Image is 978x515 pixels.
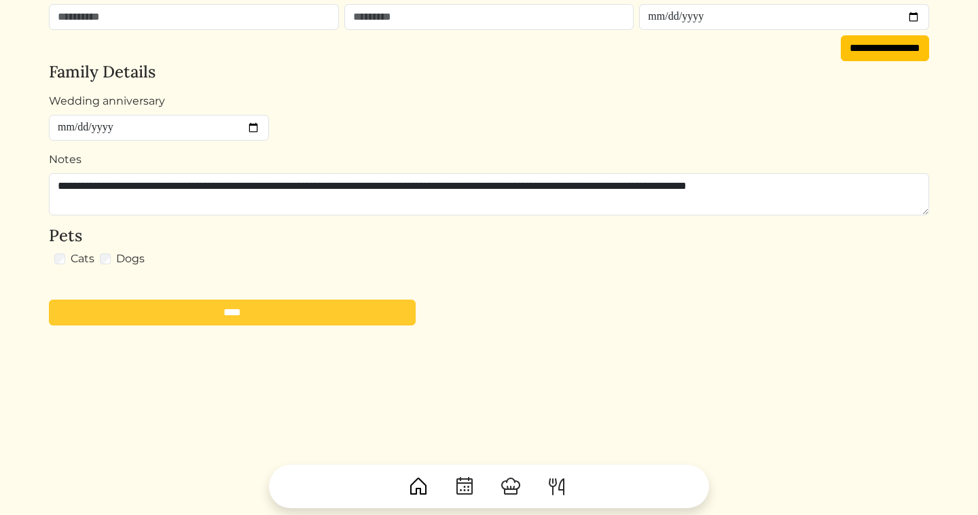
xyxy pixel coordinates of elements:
label: Dogs [116,251,145,267]
label: Cats [71,251,94,267]
label: Wedding anniversary [49,93,165,109]
img: CalendarDots-5bcf9d9080389f2a281d69619e1c85352834be518fbc73d9501aef674afc0d57.svg [454,476,475,497]
img: House-9bf13187bcbb5817f509fe5e7408150f90897510c4275e13d0d5fca38e0b5951.svg [407,476,429,497]
label: Notes [49,152,81,168]
h4: Pets [49,226,929,246]
img: ChefHat-a374fb509e4f37eb0702ca99f5f64f3b6956810f32a249b33092029f8484b388.svg [500,476,522,497]
h4: Family Details [49,63,929,82]
img: ForkKnife-55491504ffdb50bab0c1e09e7649658475375261d09fd45db06cec23bce548bf.svg [546,476,568,497]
